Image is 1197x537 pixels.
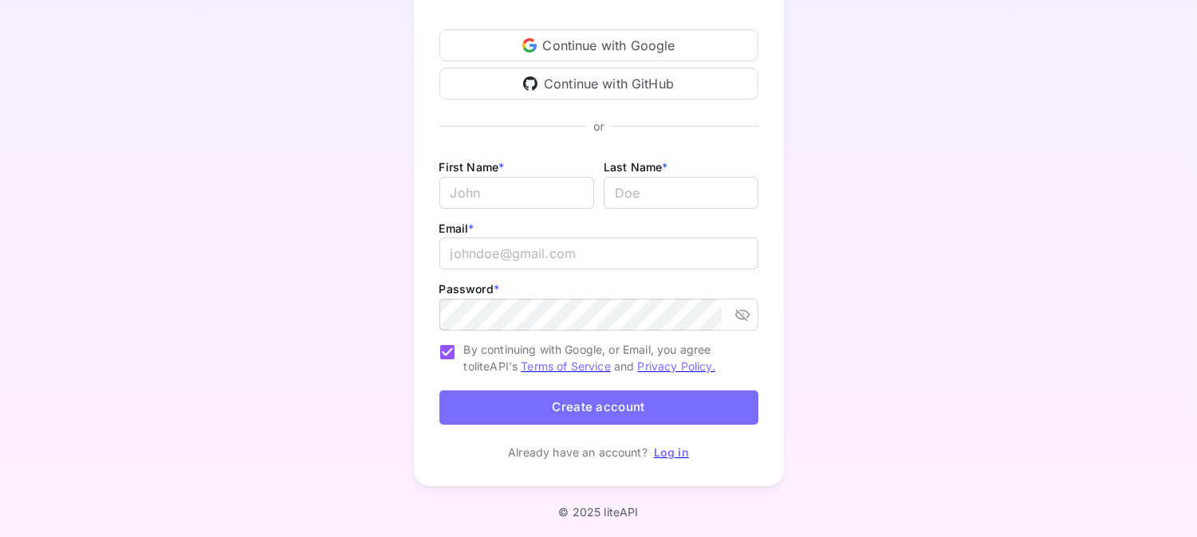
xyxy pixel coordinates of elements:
[604,177,758,209] input: Doe
[638,359,715,373] a: Privacy Policy.
[439,160,505,174] label: First Name
[654,445,689,459] a: Log in
[508,444,648,461] p: Already have an account?
[521,359,610,373] a: Terms of Service
[439,68,758,100] div: Continue with GitHub
[439,29,758,61] div: Continue with Google
[728,300,757,329] button: toggle password visibility
[558,505,638,519] p: © 2025 liteAPI
[464,341,746,374] span: By continuing with Google, or Email, you agree to liteAPI's and
[439,282,499,296] label: Password
[439,177,594,209] input: John
[439,237,758,269] input: johndoe@gmail.com
[439,390,758,425] button: Create account
[604,160,668,174] label: Last Name
[439,221,474,235] label: Email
